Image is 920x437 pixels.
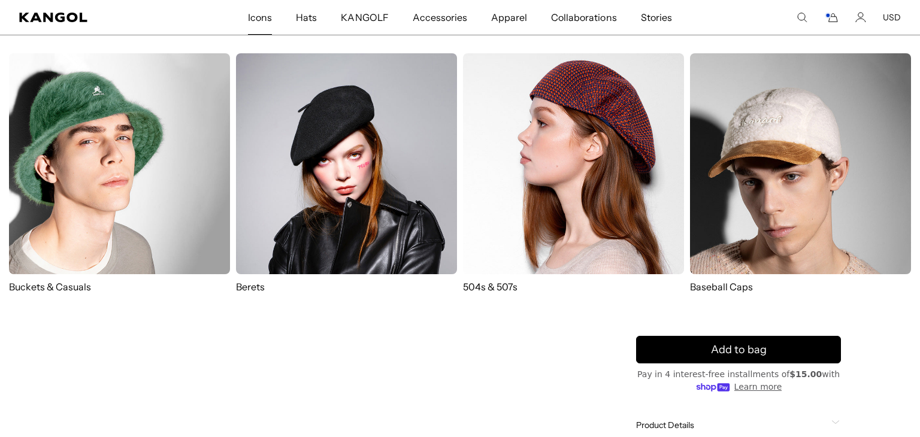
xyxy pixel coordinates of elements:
p: 504s & 507s [463,280,684,293]
span: Product Details [636,420,827,430]
a: 504s & 507s [463,53,684,293]
summary: Search here [797,12,807,23]
button: USD [883,12,901,23]
span: Add to bag [711,342,767,358]
button: Cart [824,12,839,23]
p: Berets [236,280,457,293]
p: Buckets & Casuals [9,280,230,293]
a: Baseball Caps [690,53,911,305]
a: Berets [236,53,457,293]
button: Add to bag [636,336,841,363]
p: Baseball Caps [690,280,911,293]
a: Kangol [19,13,164,22]
a: Account [855,12,866,23]
a: Buckets & Casuals [9,53,230,293]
